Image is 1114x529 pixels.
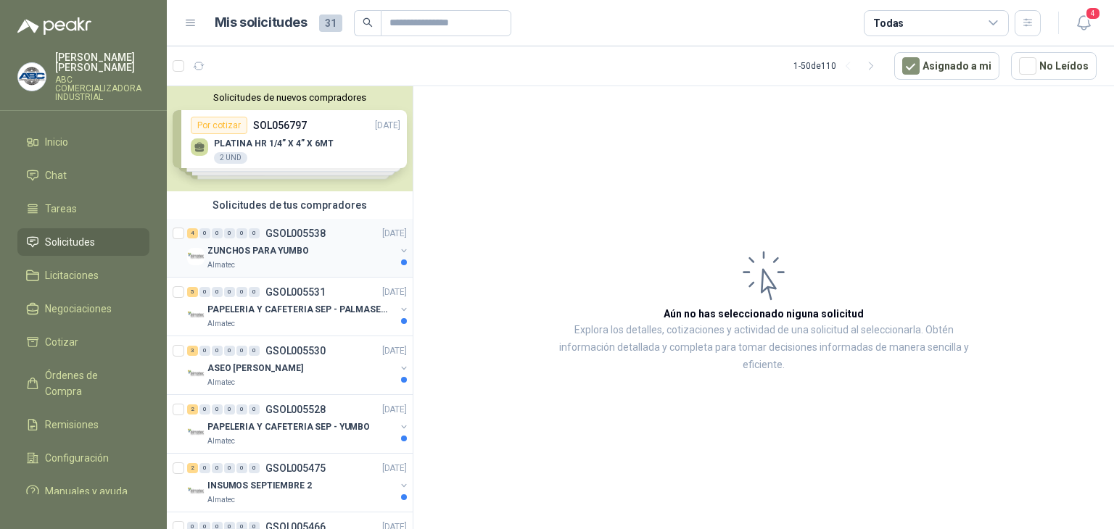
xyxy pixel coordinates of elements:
span: Chat [45,167,67,183]
p: ASEO [PERSON_NAME] [207,362,303,375]
p: Almatec [207,494,235,506]
p: [DATE] [382,286,407,299]
h1: Mis solicitudes [215,12,308,33]
h3: Aún no has seleccionado niguna solicitud [664,306,864,322]
a: Órdenes de Compra [17,362,149,405]
img: Company Logo [187,248,205,265]
img: Company Logo [187,424,205,441]
span: Solicitudes [45,234,95,250]
p: GSOL005538 [265,228,326,238]
img: Logo peakr [17,17,91,35]
p: GSOL005531 [265,287,326,297]
div: 0 [224,463,235,473]
div: 2 [187,404,198,415]
span: 31 [319,14,342,32]
a: 2 0 0 0 0 0 GSOL005475[DATE] Company LogoINSUMOS SEPTIEMBRE 2Almatec [187,459,410,506]
a: 2 0 0 0 0 0 GSOL005528[DATE] Company LogoPAPELERIA Y CAFETERIA SEP - YUMBOAlmatec [187,401,410,447]
div: 0 [236,228,247,238]
p: ZUNCHOS PARA YUMBO [207,244,309,258]
div: Solicitudes de nuevos compradoresPor cotizarSOL056797[DATE] PLATINA HR 1/4” X 4” X 6MT2 UNDPor co... [167,86,413,191]
img: Company Logo [187,365,205,383]
p: GSOL005528 [265,404,326,415]
div: 0 [224,346,235,356]
button: Asignado a mi [894,52,999,80]
div: 0 [212,463,223,473]
div: 0 [224,287,235,297]
span: Tareas [45,201,77,217]
p: GSOL005475 [265,463,326,473]
a: Solicitudes [17,228,149,256]
a: 3 0 0 0 0 0 GSOL005530[DATE] Company LogoASEO [PERSON_NAME]Almatec [187,342,410,388]
p: Explora los detalles, cotizaciones y actividad de una solicitud al seleccionarla. Obtén informaci... [558,322,969,374]
img: Company Logo [187,307,205,324]
a: Inicio [17,128,149,156]
span: Remisiones [45,417,99,433]
a: Negociaciones [17,295,149,322]
div: 0 [212,404,223,415]
div: 5 [187,287,198,297]
div: 0 [199,287,210,297]
div: 2 [187,463,198,473]
a: Configuración [17,444,149,472]
div: 0 [249,287,260,297]
p: [PERSON_NAME] [PERSON_NAME] [55,52,149,72]
div: 1 - 50 de 110 [793,54,883,78]
img: Company Logo [18,63,46,91]
a: Remisiones [17,411,149,438]
div: 0 [212,228,223,238]
div: 0 [249,404,260,415]
div: 0 [249,463,260,473]
a: 5 0 0 0 0 0 GSOL005531[DATE] Company LogoPAPELERIA Y CAFETERIA SEP - PALMASECAAlmatec [187,283,410,330]
div: 0 [236,404,247,415]
div: 0 [236,463,247,473]
p: PAPELERIA Y CAFETERIA SEP - PALMASECA [207,303,388,317]
div: 0 [249,228,260,238]
span: 4 [1085,7,1101,20]
div: 0 [224,404,235,415]
p: [DATE] [382,344,407,358]
div: 0 [249,346,260,356]
div: 0 [199,346,210,356]
div: 0 [212,287,223,297]
a: Cotizar [17,328,149,356]
a: Licitaciones [17,262,149,289]
p: Almatec [207,318,235,330]
span: Órdenes de Compra [45,367,136,399]
div: 0 [199,463,210,473]
span: Licitaciones [45,267,99,283]
p: ABC COMERCIALIZADORA INDUSTRIAL [55,75,149,101]
p: Almatec [207,259,235,271]
p: Almatec [207,377,235,388]
div: 0 [212,346,223,356]
a: Chat [17,162,149,189]
div: 0 [224,228,235,238]
div: 0 [236,287,247,297]
p: [DATE] [382,227,407,241]
a: 4 0 0 0 0 0 GSOL005538[DATE] Company LogoZUNCHOS PARA YUMBOAlmatec [187,225,410,271]
p: PAPELERIA Y CAFETERIA SEP - YUMBO [207,420,370,434]
p: INSUMOS SEPTIEMBRE 2 [207,479,312,493]
div: 0 [199,228,210,238]
p: [DATE] [382,462,407,475]
span: Negociaciones [45,301,112,317]
p: Almatec [207,436,235,447]
button: 4 [1070,10,1097,36]
div: 0 [236,346,247,356]
button: No Leídos [1011,52,1097,80]
span: Configuración [45,450,109,466]
div: 0 [199,404,210,415]
div: Todas [873,15,904,31]
span: Cotizar [45,334,78,350]
div: 4 [187,228,198,238]
span: Inicio [45,134,68,150]
img: Company Logo [187,483,205,500]
p: GSOL005530 [265,346,326,356]
p: [DATE] [382,403,407,417]
div: Solicitudes de tus compradores [167,191,413,219]
span: search [363,17,373,28]
div: 3 [187,346,198,356]
span: Manuales y ayuda [45,483,128,499]
a: Manuales y ayuda [17,478,149,505]
button: Solicitudes de nuevos compradores [173,92,407,103]
a: Tareas [17,195,149,222]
